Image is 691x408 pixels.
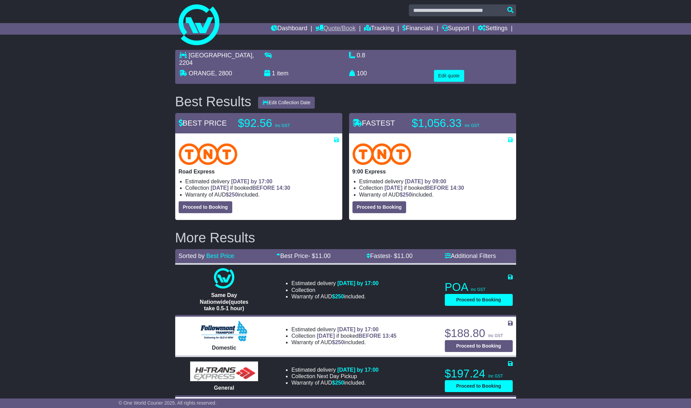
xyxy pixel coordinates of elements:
p: POA [445,280,513,294]
span: BEFORE [252,185,275,191]
span: © One World Courier 2025. All rights reserved. [119,400,217,406]
span: [DATE] by 17:00 [337,327,379,332]
img: Followmont Transport: Domestic [201,321,247,341]
button: Proceed to Booking [445,294,513,306]
button: Edit Collection Date [258,97,315,109]
span: 14:30 [276,185,290,191]
span: [DATE] [317,333,335,339]
li: Warranty of AUD included. [291,339,396,346]
span: [DATE] by 17:00 [231,179,273,184]
button: Proceed to Booking [445,380,513,392]
span: $ [400,192,412,198]
li: Warranty of AUD included. [291,293,379,300]
li: Estimated delivery [359,178,513,185]
button: Proceed to Booking [445,340,513,352]
span: 14:30 [450,185,464,191]
span: Sorted by [179,253,205,259]
span: $ [332,339,344,345]
span: $ [332,380,344,386]
span: [DATE] by 17:00 [337,280,379,286]
p: Road Express [179,168,339,175]
a: Best Price- $11.00 [276,253,330,259]
span: 250 [335,294,344,299]
span: 13:45 [383,333,397,339]
li: Collection [185,185,339,191]
span: 250 [335,380,344,386]
img: TNT Domestic: 9:00 Express [352,143,412,165]
p: $92.56 [238,116,323,130]
a: Fastest- $11.00 [366,253,413,259]
button: Edit quote [434,70,464,82]
li: Collection [291,287,379,293]
span: inc GST [471,287,486,292]
img: HiTrans (Machship): General [190,361,258,382]
span: ORANGE [189,70,215,77]
span: if booked [317,333,396,339]
span: Next Day Pickup [317,373,357,379]
p: $1,056.33 [412,116,497,130]
span: $ [332,294,344,299]
img: One World Courier: Same Day Nationwide(quotes take 0.5-1 hour) [214,268,234,289]
a: Dashboard [271,23,307,35]
span: 1 [272,70,275,77]
button: Proceed to Booking [179,201,232,213]
li: Warranty of AUD included. [291,379,379,386]
p: $197.24 [445,367,513,381]
span: inc GST [488,333,503,338]
span: [DATE] [384,185,402,191]
a: Settings [478,23,508,35]
li: Estimated delivery [291,326,396,333]
span: [DATE] [211,185,229,191]
span: inc GST [488,374,503,378]
span: 0.8 [357,52,365,59]
span: 250 [229,192,238,198]
a: Tracking [364,23,394,35]
span: item [277,70,289,77]
p: $188.80 [445,327,513,340]
span: inc GST [465,123,479,128]
span: inc GST [275,123,290,128]
span: [DATE] by 17:00 [337,367,379,373]
span: if booked [211,185,290,191]
span: 11.00 [397,253,413,259]
span: - $ [308,253,330,259]
span: BEST PRICE [179,119,227,127]
span: 100 [357,70,367,77]
a: Financials [402,23,433,35]
span: - $ [390,253,413,259]
button: Proceed to Booking [352,201,406,213]
p: 9:00 Express [352,168,513,175]
img: TNT Domestic: Road Express [179,143,238,165]
span: $ [226,192,238,198]
span: [DATE] by 09:00 [405,179,447,184]
h2: More Results [175,230,516,245]
li: Warranty of AUD included. [185,191,339,198]
span: , 2800 [215,70,232,77]
li: Warranty of AUD included. [359,191,513,198]
span: BEFORE [426,185,449,191]
span: 250 [403,192,412,198]
li: Collection [291,333,396,339]
a: Quote/Book [315,23,356,35]
span: , 2204 [179,52,254,66]
a: Additional Filters [445,253,496,259]
li: Estimated delivery [291,367,379,373]
a: Support [442,23,469,35]
li: Collection [359,185,513,191]
span: if booked [384,185,464,191]
span: 11.00 [315,253,330,259]
li: Collection [291,373,379,379]
span: General [214,385,234,391]
span: Same Day Nationwide(quotes take 0.5-1 hour) [200,292,248,311]
li: Estimated delivery [185,178,339,185]
span: FASTEST [352,119,395,127]
a: Best Price [206,253,234,259]
span: [GEOGRAPHIC_DATA] [189,52,252,59]
span: 250 [335,339,344,345]
span: Domestic [212,345,236,351]
span: BEFORE [358,333,381,339]
div: Best Results [172,94,255,109]
li: Estimated delivery [291,280,379,286]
